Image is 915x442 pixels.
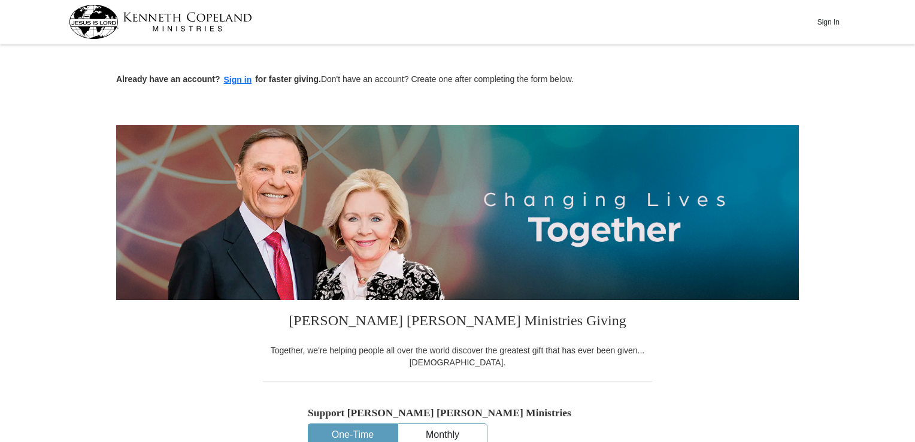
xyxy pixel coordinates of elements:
strong: Already have an account? for faster giving. [116,74,321,84]
h3: [PERSON_NAME] [PERSON_NAME] Ministries Giving [263,300,652,344]
button: Sign in [220,73,256,87]
h5: Support [PERSON_NAME] [PERSON_NAME] Ministries [308,407,607,419]
div: Together, we're helping people all over the world discover the greatest gift that has ever been g... [263,344,652,368]
button: Sign In [810,13,846,31]
img: kcm-header-logo.svg [69,5,252,39]
p: Don't have an account? Create one after completing the form below. [116,73,799,87]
